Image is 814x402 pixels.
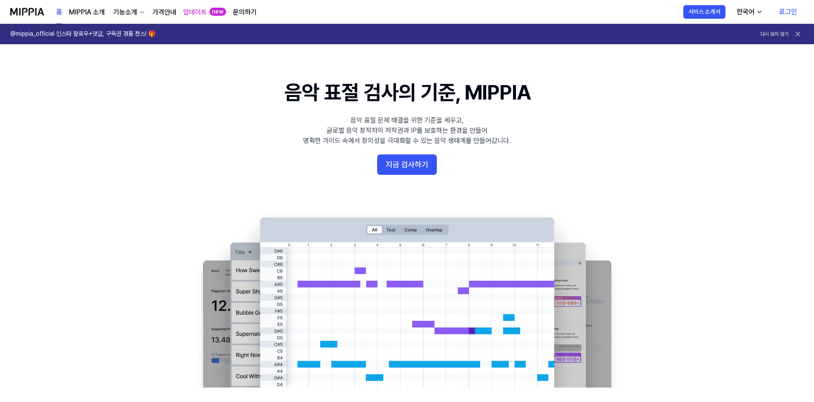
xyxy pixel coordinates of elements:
div: 한국어 [735,7,756,17]
img: main Image [186,209,628,388]
button: 한국어 [730,3,768,20]
button: 지금 검사하기 [377,154,437,175]
a: MIPPIA 소개 [69,7,105,17]
div: 음악 표절 문제 해결을 위한 기준을 세우고, 글로벌 음악 창작자의 저작권과 IP를 보호하는 환경을 만들어 명확한 가이드 속에서 창의성을 극대화할 수 있는 음악 생태계를 만들어... [303,115,511,146]
a: 홈 [56,0,62,24]
a: 업데이트 [183,7,207,17]
h1: 음악 표절 검사의 기준, MIPPIA [284,78,530,107]
h1: @mippia_official 인스타 팔로우+댓글, 구독권 경품 찬스! 🎁 [10,30,155,38]
a: 문의하기 [233,7,257,17]
div: 기능소개 [112,7,139,17]
button: 기능소개 [112,7,146,17]
div: new [209,8,226,16]
button: 다시 보지 않기 [760,31,788,38]
button: 서비스 소개서 [683,5,725,19]
a: 가격안내 [152,7,176,17]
